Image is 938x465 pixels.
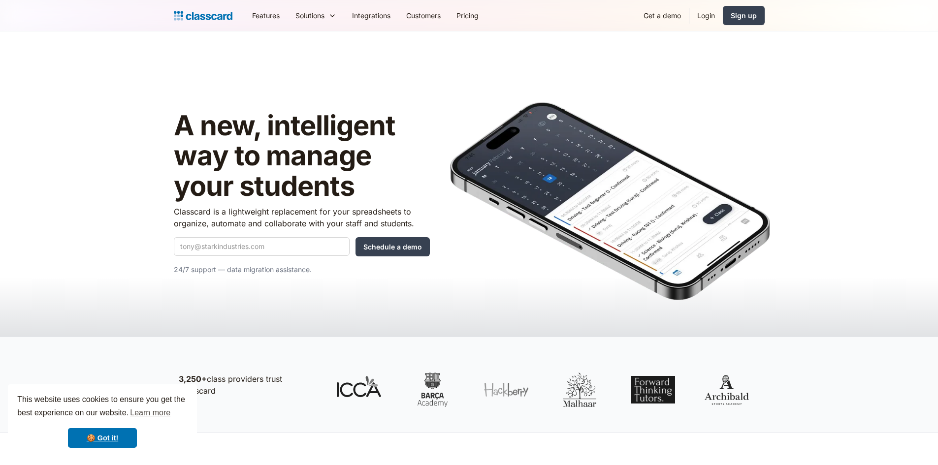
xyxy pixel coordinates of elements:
[449,4,486,27] a: Pricing
[244,4,288,27] a: Features
[174,264,430,276] p: 24/7 support — data migration assistance.
[636,4,689,27] a: Get a demo
[68,428,137,448] a: dismiss cookie message
[174,237,350,256] input: tony@starkindustries.com
[689,4,723,27] a: Login
[731,10,757,21] div: Sign up
[8,384,197,457] div: cookieconsent
[356,237,430,256] input: Schedule a demo
[179,374,207,384] strong: 3,250+
[174,111,430,202] h1: A new, intelligent way to manage your students
[288,4,344,27] div: Solutions
[174,206,430,229] p: Classcard is a lightweight replacement for your spreadsheets to organize, automate and collaborat...
[344,4,398,27] a: Integrations
[179,373,317,397] p: class providers trust Classcard
[129,405,172,420] a: learn more about cookies
[174,237,430,256] form: Quick Demo Form
[174,9,232,23] a: Logo
[17,394,188,420] span: This website uses cookies to ensure you get the best experience on our website.
[295,10,324,21] div: Solutions
[723,6,765,25] a: Sign up
[398,4,449,27] a: Customers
